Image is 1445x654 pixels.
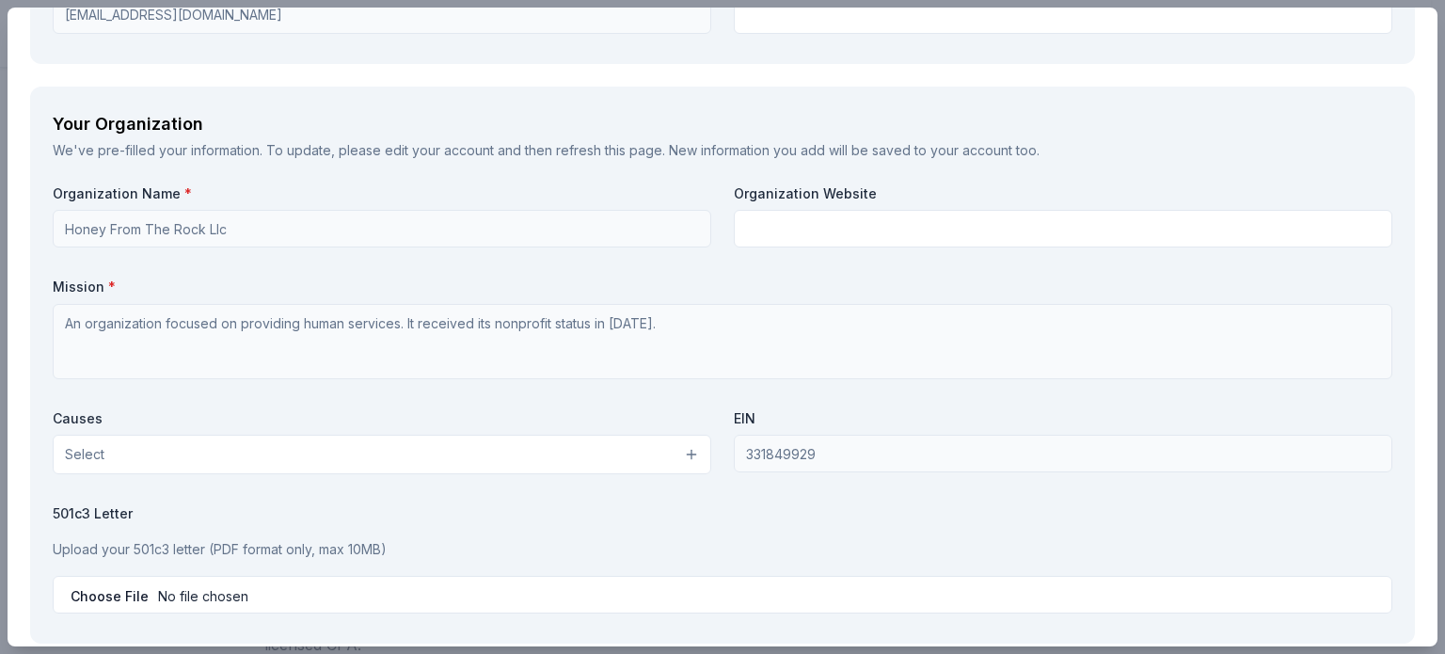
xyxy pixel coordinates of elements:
textarea: An organization focused on providing human services. It received its nonprofit status in [DATE]. [53,304,1392,379]
label: 501c3 Letter [53,504,1392,523]
label: Organization Name [53,184,711,203]
button: Select [53,435,711,474]
div: We've pre-filled your information. To update, please and then refresh this page. New information ... [53,139,1392,162]
div: Your Organization [53,109,1392,139]
span: Select [65,443,104,466]
label: Causes [53,409,711,428]
label: EIN [734,409,1392,428]
a: edit your account [385,142,494,158]
label: Mission [53,278,1392,296]
p: Upload your 501c3 letter (PDF format only, max 10MB) [53,538,1392,561]
label: Organization Website [734,184,1392,203]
